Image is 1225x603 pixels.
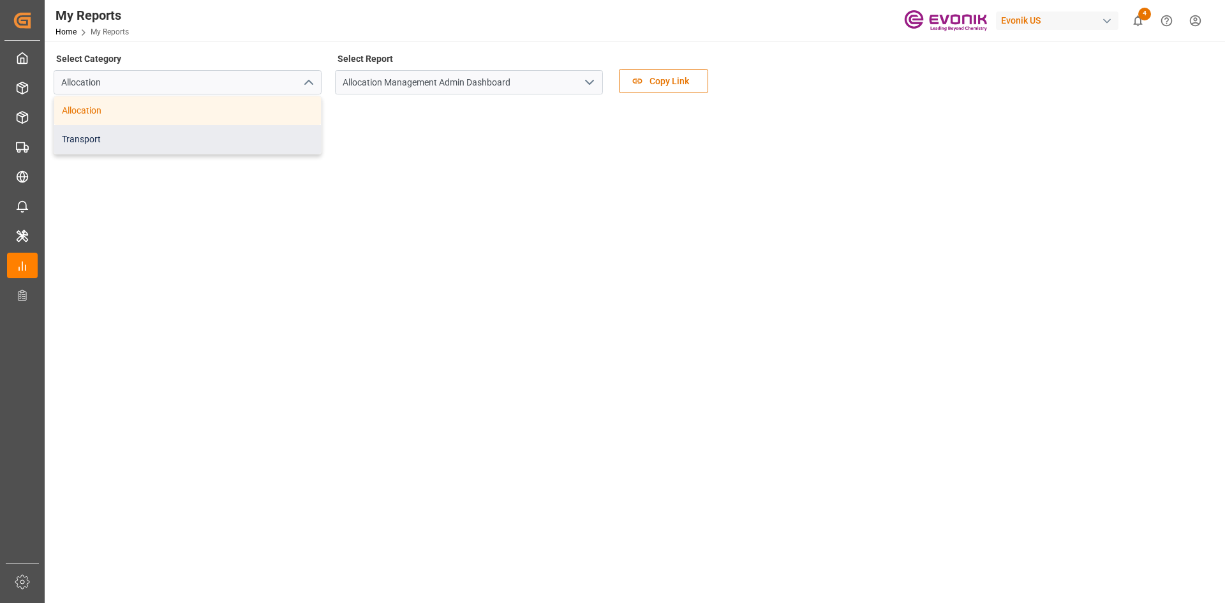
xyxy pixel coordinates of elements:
[335,70,603,94] input: Type to search/select
[579,73,598,93] button: open menu
[54,70,322,94] input: Type to search/select
[1138,8,1151,20] span: 4
[1152,6,1181,35] button: Help Center
[904,10,987,32] img: Evonik-brand-mark-Deep-Purple-RGB.jpeg_1700498283.jpeg
[643,75,695,88] span: Copy Link
[54,50,123,68] label: Select Category
[996,8,1124,33] button: Evonik US
[56,27,77,36] a: Home
[996,11,1118,30] div: Evonik US
[54,125,321,154] div: Transport
[298,73,317,93] button: close menu
[54,96,321,125] div: Allocation
[1124,6,1152,35] button: show 4 new notifications
[335,50,395,68] label: Select Report
[56,6,129,25] div: My Reports
[619,69,708,93] button: Copy Link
